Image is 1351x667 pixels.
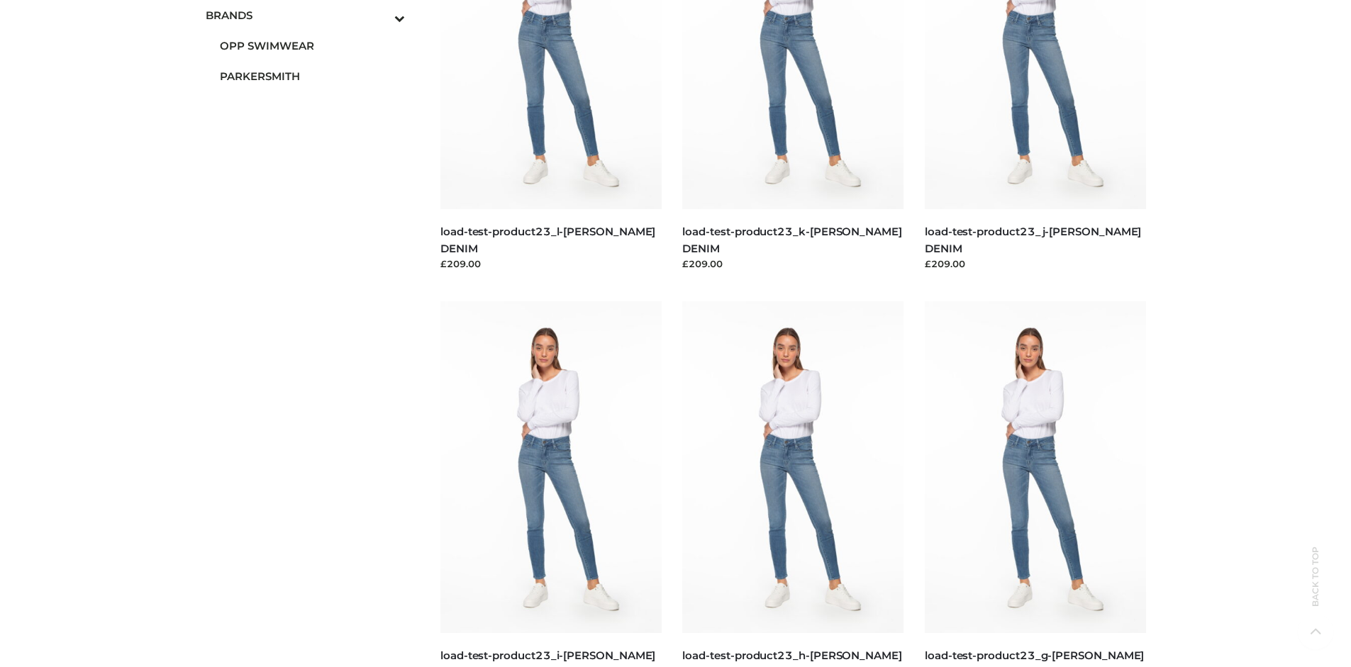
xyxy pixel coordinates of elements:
[682,257,904,271] div: £209.00
[220,30,406,61] a: OPP SWIMWEAR
[1298,571,1333,607] span: Back to top
[206,7,406,23] span: BRANDS
[220,61,406,91] a: PARKERSMITH
[220,38,406,54] span: OPP SWIMWEAR
[925,225,1141,254] a: load-test-product23_j-[PERSON_NAME] DENIM
[682,225,901,254] a: load-test-product23_k-[PERSON_NAME] DENIM
[220,68,406,84] span: PARKERSMITH
[440,225,655,254] a: load-test-product23_l-[PERSON_NAME] DENIM
[440,257,662,271] div: £209.00
[925,257,1146,271] div: £209.00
